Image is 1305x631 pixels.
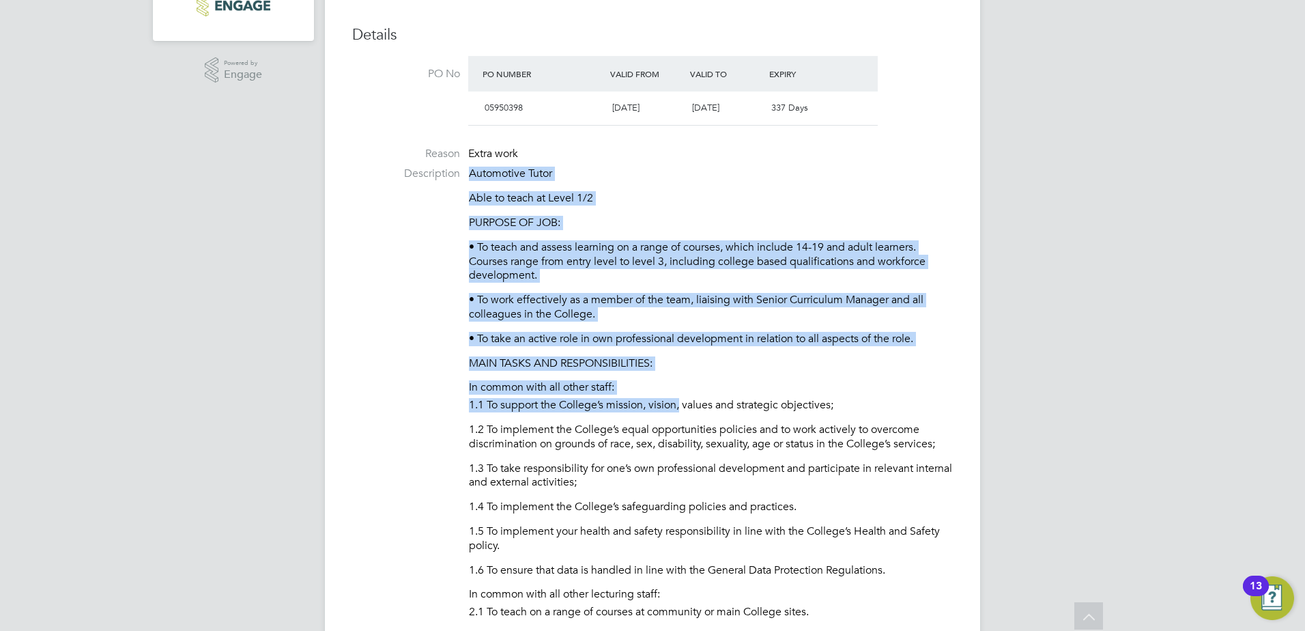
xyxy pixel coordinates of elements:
[692,102,719,113] span: [DATE]
[469,398,953,412] p: 1.1 To support the College’s mission, vision, values and strategic objectives;
[485,102,523,113] span: 05950398
[469,191,953,206] p: Able to teach at Level 1/2
[205,57,263,83] a: Powered byEngage
[469,605,953,619] p: 2.1 To teach on a range of courses at community or main College sites.
[469,167,953,181] p: Automotive Tutor
[352,167,460,181] label: Description
[469,216,953,230] p: PURPOSE OF JOB:
[469,293,953,322] p: • To work effectively as a member of the team, liaising with Senior Curriculum Manager and all co...
[766,61,846,86] div: Expiry
[469,587,953,605] li: In common with all other lecturing staff:
[352,25,953,45] h3: Details
[224,69,262,81] span: Engage
[469,462,953,490] p: 1.3 To take responsibility for one’s own professional development and participate in relevant int...
[352,67,460,81] label: PO No
[771,102,808,113] span: 337 Days
[469,423,953,451] p: 1.2 To implement the College’s equal opportunities policies and to work actively to overcome disc...
[469,240,953,283] p: • To teach and assess learning on a range of courses, which include 14-19 and adult learners. Cou...
[1250,576,1294,620] button: Open Resource Center, 13 new notifications
[224,57,262,69] span: Powered by
[469,332,953,346] p: • To take an active role in own professional development in relation to all aspects of the role.
[352,147,460,161] label: Reason
[607,61,687,86] div: Valid From
[469,524,953,553] p: 1.5 To implement your health and safety responsibility in line with the College’s Health and Safe...
[612,102,640,113] span: [DATE]
[468,147,518,160] span: Extra work
[479,61,607,86] div: PO Number
[687,61,766,86] div: Valid To
[469,356,953,371] p: MAIN TASKS AND RESPONSIBILITIES:
[469,563,953,578] p: 1.6 To ensure that data is handled in line with the General Data Protection Regulations.
[469,500,953,514] p: 1.4 To implement the College’s safeguarding policies and practices.
[469,380,953,398] li: In common with all other staff:
[1250,586,1262,604] div: 13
